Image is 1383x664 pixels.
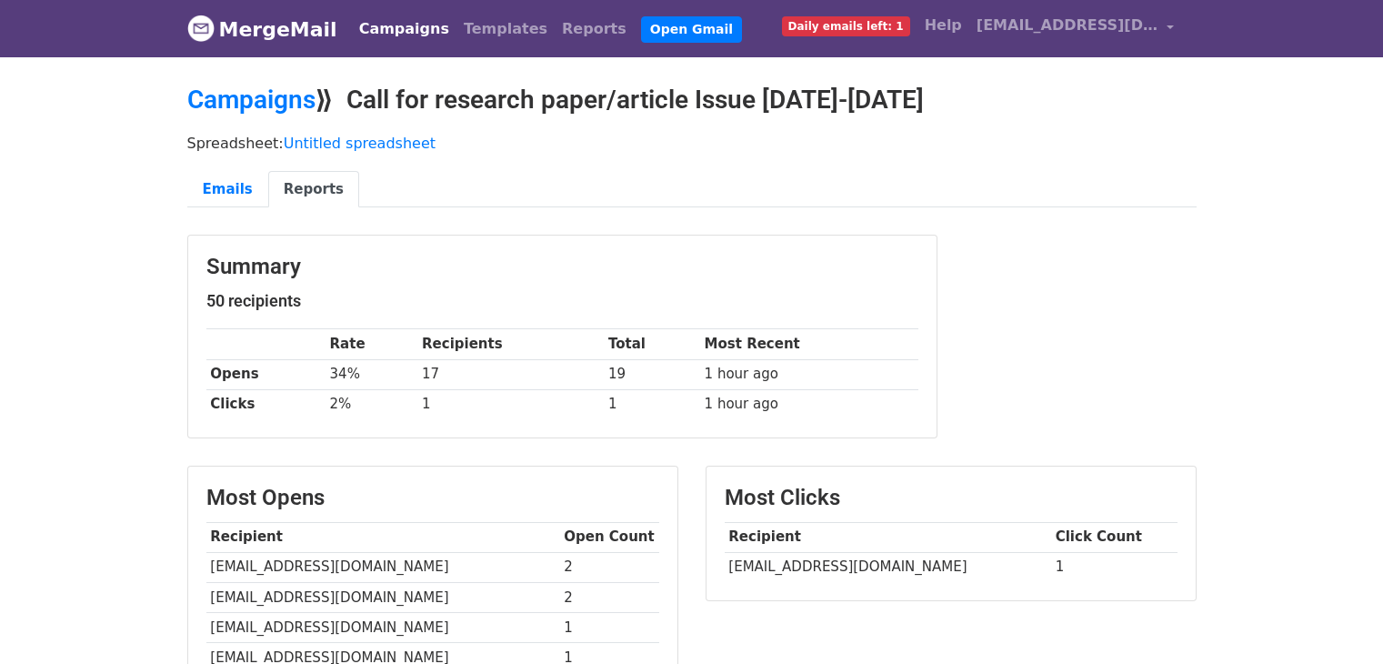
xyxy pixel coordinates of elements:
a: Templates [456,11,555,47]
h2: ⟫ Call for research paper/article Issue [DATE]-[DATE] [187,85,1197,116]
td: [EMAIL_ADDRESS][DOMAIN_NAME] [206,552,560,582]
td: [EMAIL_ADDRESS][DOMAIN_NAME] [206,582,560,612]
a: Daily emails left: 1 [775,7,917,44]
td: 2 [560,582,659,612]
th: Rate [326,329,418,359]
h3: Most Clicks [725,485,1178,511]
td: 19 [604,359,700,389]
td: [EMAIL_ADDRESS][DOMAIN_NAME] [206,612,560,642]
h5: 50 recipients [206,291,918,311]
h3: Summary [206,254,918,280]
p: Spreadsheet: [187,134,1197,153]
a: Campaigns [352,11,456,47]
td: 1 [1051,552,1178,582]
a: Open Gmail [641,16,742,43]
th: Open Count [560,522,659,552]
th: Opens [206,359,326,389]
h3: Most Opens [206,485,659,511]
th: Click Count [1051,522,1178,552]
td: [EMAIL_ADDRESS][DOMAIN_NAME] [725,552,1051,582]
td: 34% [326,359,418,389]
img: MergeMail logo [187,15,215,42]
span: [EMAIL_ADDRESS][DOMAIN_NAME] [977,15,1158,36]
a: Emails [187,171,268,208]
th: Most Recent [700,329,918,359]
td: 17 [417,359,604,389]
a: Help [917,7,969,44]
td: 1 [417,389,604,419]
a: MergeMail [187,10,337,48]
th: Total [604,329,700,359]
th: Clicks [206,389,326,419]
th: Recipient [725,522,1051,552]
td: 2 [560,552,659,582]
a: Untitled spreadsheet [284,135,436,152]
td: 1 hour ago [700,389,918,419]
span: Daily emails left: 1 [782,16,910,36]
td: 2% [326,389,418,419]
td: 1 hour ago [700,359,918,389]
td: 1 [560,612,659,642]
th: Recipients [417,329,604,359]
th: Recipient [206,522,560,552]
a: Reports [268,171,359,208]
td: 1 [604,389,700,419]
a: Reports [555,11,634,47]
a: [EMAIL_ADDRESS][DOMAIN_NAME] [969,7,1182,50]
a: Campaigns [187,85,316,115]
